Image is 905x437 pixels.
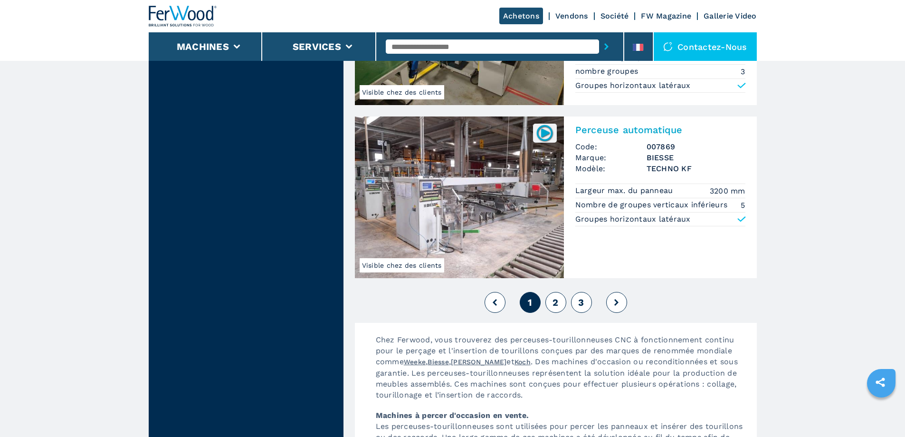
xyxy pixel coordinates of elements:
span: Modèle: [575,163,647,174]
a: Weeke [404,358,426,366]
span: Marque: [575,152,647,163]
h2: Perceuse automatique [575,124,745,136]
img: Perceuse automatique BIESSE TECHNO KF [355,117,564,278]
a: Vendons [555,11,588,20]
a: Koch [514,358,531,366]
span: Visible chez des clients [360,85,444,99]
button: Machines [177,41,229,52]
button: 3 [571,292,592,313]
em: 5 [741,200,745,211]
p: Largeur max. du panneau [575,185,676,196]
a: [PERSON_NAME] [451,358,506,366]
h3: BIESSE [647,152,745,163]
em: 3 [741,66,745,77]
a: Biesse [428,358,449,366]
img: Ferwood [149,6,217,27]
a: Société [600,11,629,20]
p: Groupes horizontaux latéraux [575,214,691,224]
button: 1 [520,292,541,313]
a: FW Magazine [641,11,691,20]
h3: TECHNO KF [647,163,745,174]
img: Contactez-nous [663,42,673,51]
a: sharethis [868,370,892,394]
button: submit-button [599,36,614,58]
a: Perceuse automatique BIESSE TECHNO KFVisible chez des clients007869Perceuse automatiqueCode:00786... [355,117,757,278]
span: Code: [575,141,647,152]
p: Groupes horizontaux latéraux [575,80,691,91]
div: Contactez-nous [654,32,757,61]
button: 2 [545,292,566,313]
button: Services [293,41,341,52]
span: Visible chez des clients [360,258,444,272]
p: Chez Ferwood, vous trouverez des perceuses-tourillonneuses CNC à fonctionnement continu pour le p... [366,334,757,410]
span: 3 [578,297,584,308]
p: Nombre de groupes verticaux inférieurs [575,200,730,210]
span: 2 [553,297,558,308]
span: 1 [528,297,532,308]
strong: Machines à percer d'occasion en vente. [376,411,529,420]
a: Gallerie Video [704,11,757,20]
h3: 007869 [647,141,745,152]
em: 3200 mm [710,185,745,196]
img: 007869 [535,124,554,142]
a: Achetons [499,8,543,24]
iframe: Chat [865,394,898,430]
p: nombre groupes [575,66,641,77]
